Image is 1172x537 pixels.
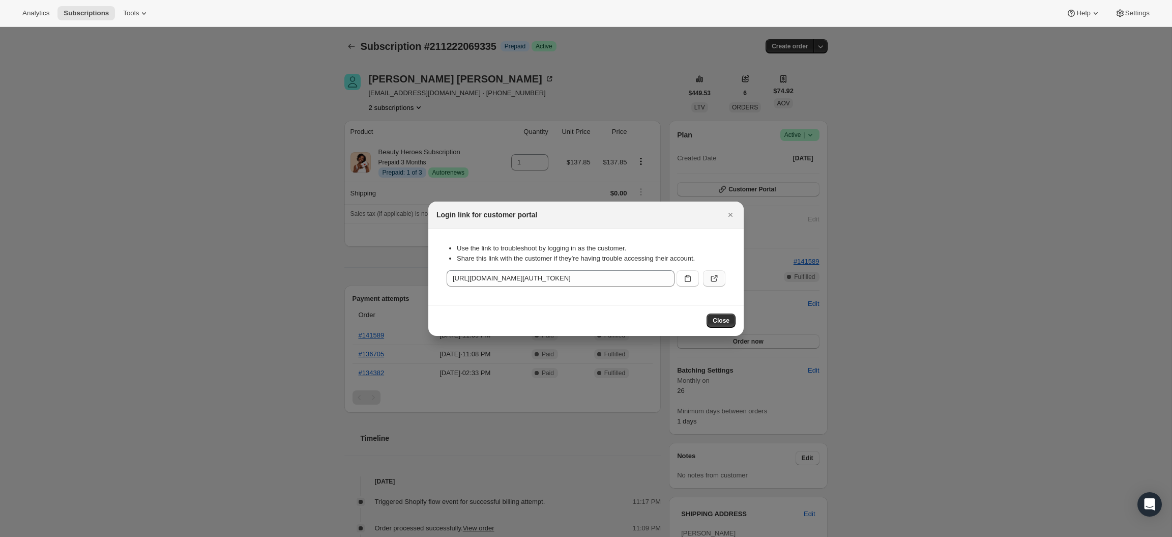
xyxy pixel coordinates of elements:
button: Close [707,314,736,328]
li: Share this link with the customer if they’re having trouble accessing their account. [457,253,725,264]
span: Subscriptions [64,9,109,17]
span: Analytics [22,9,49,17]
span: Help [1076,9,1090,17]
div: Open Intercom Messenger [1137,492,1162,517]
h2: Login link for customer portal [436,210,537,220]
span: Settings [1125,9,1150,17]
button: Analytics [16,6,55,20]
span: Tools [123,9,139,17]
button: Help [1060,6,1106,20]
button: Subscriptions [57,6,115,20]
button: Close [723,208,738,222]
span: Close [713,317,729,325]
button: Settings [1109,6,1156,20]
li: Use the link to troubleshoot by logging in as the customer. [457,243,725,253]
button: Tools [117,6,155,20]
